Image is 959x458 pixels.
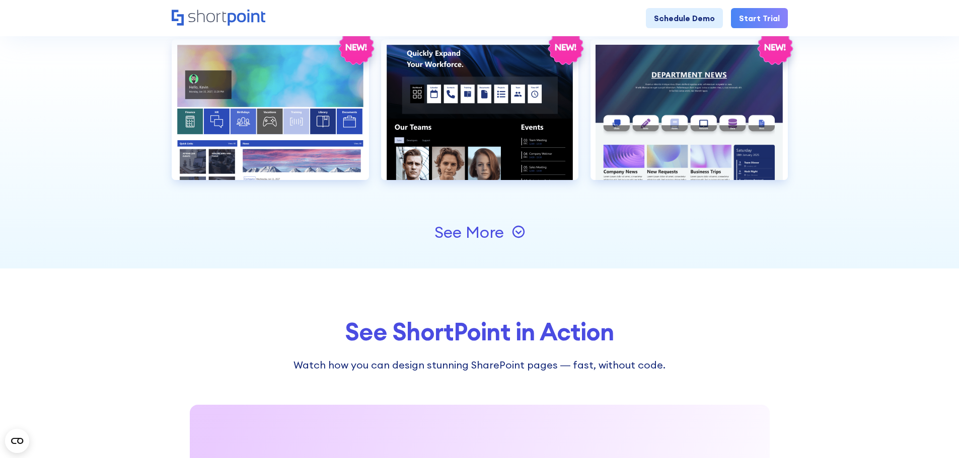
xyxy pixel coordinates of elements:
a: HR 5 [381,39,578,196]
a: Schedule Demo [646,8,723,28]
a: Start Trial [731,8,788,28]
a: HR 4 [172,39,369,196]
div: Watch how you can design stunning SharePoint pages — fast, without code. [282,357,677,373]
a: HR 6 [591,39,788,196]
iframe: Chat Widget [909,410,959,458]
a: Home [172,10,265,27]
div: See ShortPoint in Action [172,319,788,345]
div: See More [434,224,504,240]
button: Open CMP widget [5,429,29,453]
